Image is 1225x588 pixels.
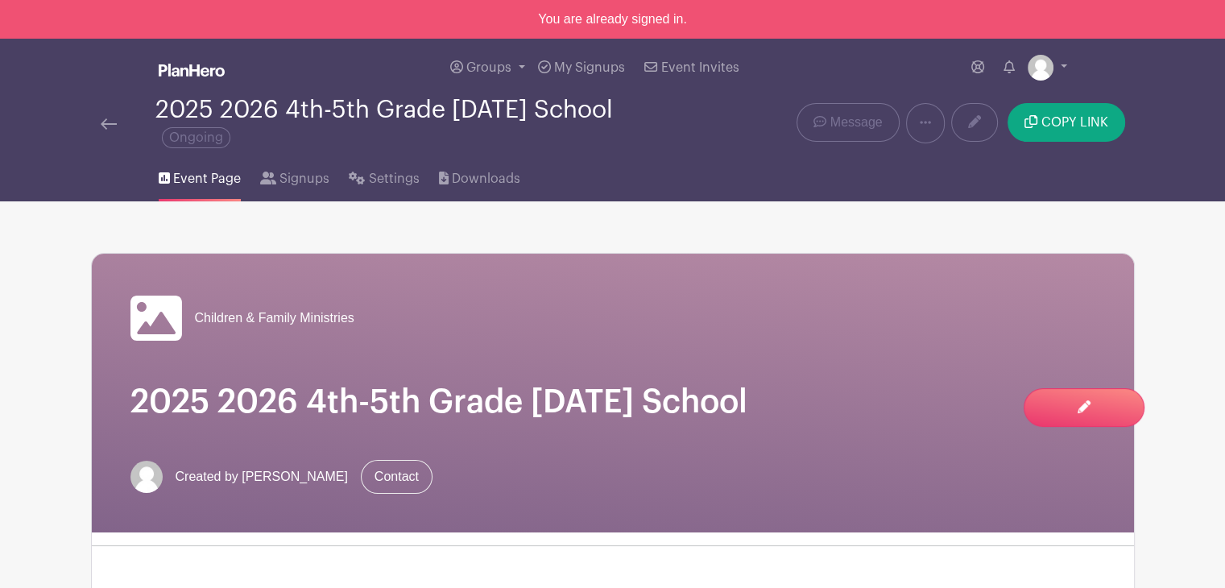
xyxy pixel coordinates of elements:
[176,467,348,487] span: Created by [PERSON_NAME]
[452,169,520,188] span: Downloads
[349,150,419,201] a: Settings
[155,97,677,150] div: 2025 2026 4th-5th Grade [DATE] School
[554,61,625,74] span: My Signups
[162,127,230,148] span: Ongoing
[638,39,745,97] a: Event Invites
[361,460,432,494] a: Contact
[173,169,241,188] span: Event Page
[444,39,532,97] a: Groups
[1041,116,1108,129] span: COPY LINK
[1008,103,1124,142] button: COPY LINK
[532,39,631,97] a: My Signups
[279,169,329,188] span: Signups
[159,150,241,201] a: Event Page
[130,461,163,493] img: default-ce2991bfa6775e67f084385cd625a349d9dcbb7a52a09fb2fda1e96e2d18dcdb.png
[130,383,1095,421] h1: 2025 2026 4th-5th Grade [DATE] School
[439,150,520,201] a: Downloads
[830,113,883,132] span: Message
[797,103,899,142] a: Message
[466,61,511,74] span: Groups
[260,150,329,201] a: Signups
[661,61,739,74] span: Event Invites
[101,118,117,130] img: back-arrow-29a5d9b10d5bd6ae65dc969a981735edf675c4d7a1fe02e03b50dbd4ba3cdb55.svg
[159,64,225,77] img: logo_white-6c42ec7e38ccf1d336a20a19083b03d10ae64f83f12c07503d8b9e83406b4c7d.svg
[1028,55,1053,81] img: default-ce2991bfa6775e67f084385cd625a349d9dcbb7a52a09fb2fda1e96e2d18dcdb.png
[369,169,420,188] span: Settings
[195,308,354,328] span: Children & Family Ministries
